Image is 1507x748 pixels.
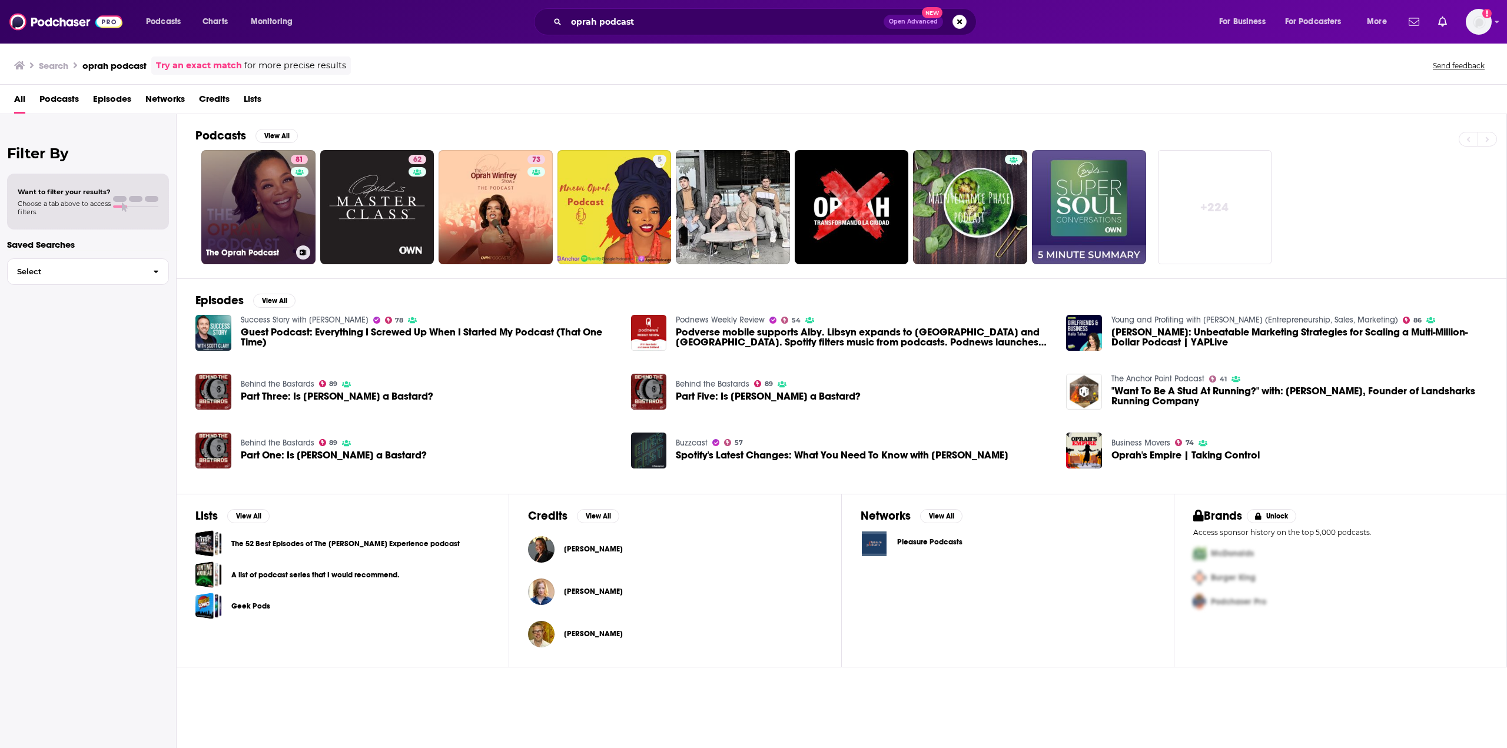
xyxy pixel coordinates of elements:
a: Credits [199,89,230,114]
button: Send feedback [1429,61,1488,71]
span: 86 [1413,318,1422,323]
a: "Want To Be A Stud At Running?" with: Lucas Garrett, Founder of Landsharks Running Company [1111,386,1488,406]
span: Charts [203,14,228,30]
span: The 52 Best Episodes of The Joe Rogan Experience podcast [195,530,222,557]
a: Part One: Is Oprah Winfrey a Bastard? [195,433,231,468]
h2: Lists [195,508,218,523]
a: Guest Podcast: Everything I Screwed Up When I Started My Podcast (That One Time) [195,315,231,351]
a: 81The Oprah Podcast [201,150,316,264]
span: Burger King [1211,573,1256,583]
a: CreditsView All [528,508,619,523]
a: Jonathan Sinclair [564,629,623,639]
a: Business Movers [1111,438,1170,448]
h3: Search [39,60,68,71]
a: Spotify's Latest Changes: What You Need To Know with Krystal Proffitt [676,450,1008,460]
a: Tara Montgomery [564,587,623,596]
span: Select [8,268,144,275]
span: Pleasure Podcasts [897,537,962,547]
a: 54 [781,317,801,324]
a: Podverse mobile supports Alby. Libsyn expands to Europe and Canada. Spotify filters music from po... [631,315,667,351]
a: Part Three: Is Oprah Winfrey a Bastard? [195,374,231,410]
a: Oprah Winfrey [564,544,623,554]
img: Podchaser - Follow, Share and Rate Podcasts [9,11,122,33]
h2: Filter By [7,145,169,162]
a: Jonathan Sinclair [528,621,555,647]
span: 41 [1220,377,1227,382]
a: Show notifications dropdown [1433,12,1452,32]
button: Oprah WinfreyOprah Winfrey [528,530,822,568]
span: Spotify's Latest Changes: What You Need To Know with [PERSON_NAME] [676,450,1008,460]
a: Guest Podcast: Everything I Screwed Up When I Started My Podcast (That One Time) [241,327,617,347]
a: Success Story with Scott D. Clary [241,315,369,325]
a: The Anchor Point Podcast [1111,374,1204,384]
span: 57 [735,440,743,446]
img: First Pro Logo [1189,541,1211,566]
span: McDonalds [1211,548,1254,558]
h3: The Oprah Podcast [206,248,291,258]
a: Hala Taha: Unbeatable Marketing Strategies for Scaling a Multi-Million-Dollar Podcast | YAPLive [1111,327,1488,347]
span: "Want To Be A Stud At Running?" with: [PERSON_NAME], Founder of Landsharks Running Company [1111,386,1488,406]
span: Logged in as Ashley_Beenen [1466,9,1492,35]
span: Podcasts [146,14,181,30]
span: Oprah's Empire | Taking Control [1111,450,1260,460]
a: Buzzcast [676,438,708,448]
span: 89 [329,381,337,387]
a: The 52 Best Episodes of The [PERSON_NAME] Experience podcast [231,537,460,550]
a: Charts [195,12,235,31]
img: Hala Taha: Unbeatable Marketing Strategies for Scaling a Multi-Million-Dollar Podcast | YAPLive [1066,315,1102,351]
p: Saved Searches [7,239,169,250]
a: Part One: Is Oprah Winfrey a Bastard? [241,450,427,460]
img: Oprah Winfrey [528,536,555,563]
span: More [1367,14,1387,30]
a: All [14,89,25,114]
a: Geek Pods [231,600,270,613]
img: Pleasure Podcasts logo [861,530,888,557]
a: Young and Profiting with Hala Taha (Entrepreneurship, Sales, Marketing) [1111,315,1398,325]
span: Want to filter your results? [18,188,111,196]
input: Search podcasts, credits, & more... [566,12,884,31]
p: Access sponsor history on the top 5,000 podcasts. [1193,528,1488,537]
a: Part Five: Is Oprah Winfrey a Bastard? [676,391,861,401]
a: A list of podcast series that I would recommend. [195,561,222,588]
span: 74 [1186,440,1194,446]
a: 62 [409,155,426,164]
span: Geek Pods [195,593,222,619]
a: 73 [439,150,553,264]
a: Behind the Bastards [241,379,314,389]
img: User Profile [1466,9,1492,35]
span: New [922,7,943,18]
img: Tara Montgomery [528,579,555,605]
a: Episodes [93,89,131,114]
a: Podverse mobile supports Alby. Libsyn expands to Europe and Canada. Spotify filters music from po... [676,327,1052,347]
span: Part Three: Is [PERSON_NAME] a Bastard? [241,391,433,401]
a: Pleasure Podcasts logoPleasure Podcasts [861,530,1155,557]
img: Third Pro Logo [1189,590,1211,614]
button: Select [7,258,169,285]
a: 89 [319,380,338,387]
span: 73 [532,154,540,166]
a: 5 [653,155,666,164]
span: Podverse mobile supports Alby. Libsyn expands to [GEOGRAPHIC_DATA] and [GEOGRAPHIC_DATA]. Spotify... [676,327,1052,347]
a: 57 [724,439,743,446]
button: open menu [1211,12,1280,31]
span: 78 [395,318,403,323]
h2: Networks [861,508,911,523]
button: Open AdvancedNew [884,15,943,29]
button: View All [920,509,962,523]
span: Part One: Is [PERSON_NAME] a Bastard? [241,450,427,460]
button: open menu [1359,12,1402,31]
button: View All [253,294,296,308]
a: Behind the Bastards [241,438,314,448]
a: 78 [385,317,404,324]
a: Behind the Bastards [676,379,749,389]
a: Part Five: Is Oprah Winfrey a Bastard? [631,374,667,410]
span: [PERSON_NAME] [564,544,623,554]
button: View All [227,509,270,523]
a: Lists [244,89,261,114]
a: 86 [1403,317,1422,324]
